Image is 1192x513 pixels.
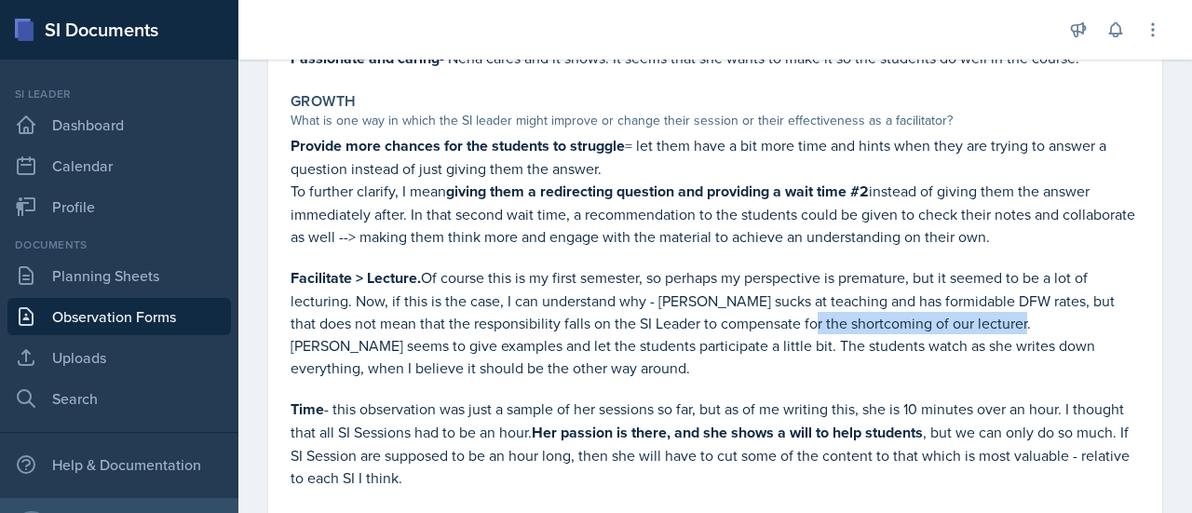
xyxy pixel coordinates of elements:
[7,86,231,102] div: Si leader
[7,298,231,335] a: Observation Forms
[291,135,625,156] strong: Provide more chances for the students to struggle
[7,147,231,184] a: Calendar
[7,257,231,294] a: Planning Sheets
[446,181,869,202] strong: giving them a redirecting question and providing a wait time #2
[291,134,1140,180] p: = let them have a bit more time and hints when they are trying to answer a question instead of ju...
[291,267,421,289] strong: Facilitate > Lecture.
[291,111,1140,130] div: What is one way in which the SI leader might improve or change their session or their effectivene...
[7,339,231,376] a: Uploads
[7,106,231,143] a: Dashboard
[532,422,923,443] strong: Her passion is there, and she shows a will to help students
[291,398,1140,489] p: - this observation was just a sample of her sessions so far, but as of me writing this, she is 10...
[291,266,1140,379] p: Of course this is my first semester, so perhaps my perspective is premature, but it seemed to be ...
[7,446,231,483] div: Help & Documentation
[291,92,356,111] label: Growth
[291,398,324,420] strong: Time
[7,236,231,253] div: Documents
[7,188,231,225] a: Profile
[7,380,231,417] a: Search
[291,180,1140,248] p: To further clarify, I mean instead of giving them the answer immediately after. In that second wa...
